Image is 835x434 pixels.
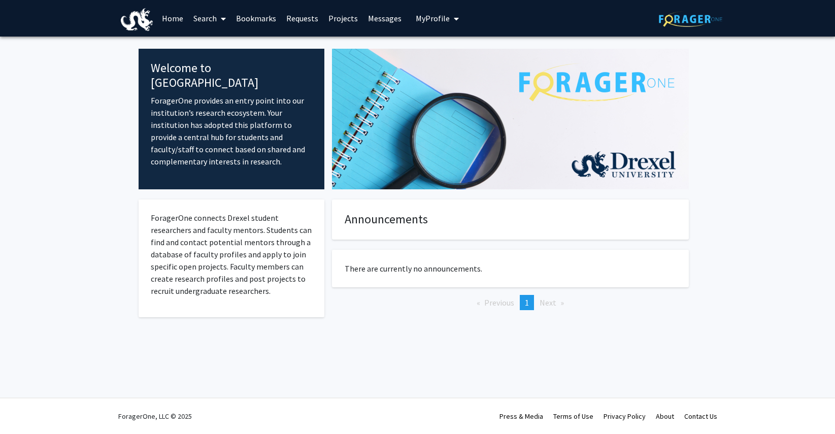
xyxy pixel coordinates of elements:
span: 1 [525,297,529,308]
span: Previous [484,297,514,308]
img: Cover Image [332,49,689,189]
p: ForagerOne connects Drexel student researchers and faculty mentors. Students can find and contact... [151,212,313,297]
iframe: Chat [8,388,43,426]
a: Press & Media [499,412,543,421]
h4: Announcements [345,212,676,227]
div: ForagerOne, LLC © 2025 [118,398,192,434]
a: About [656,412,674,421]
a: Search [188,1,231,36]
a: Home [157,1,188,36]
a: Bookmarks [231,1,281,36]
a: Requests [281,1,323,36]
span: My Profile [416,13,450,23]
a: Terms of Use [553,412,593,421]
ul: Pagination [332,295,689,310]
img: ForagerOne Logo [659,11,722,27]
a: Projects [323,1,363,36]
h4: Welcome to [GEOGRAPHIC_DATA] [151,61,313,90]
a: Messages [363,1,407,36]
p: There are currently no announcements. [345,262,676,275]
span: Next [540,297,556,308]
a: Contact Us [684,412,717,421]
p: ForagerOne provides an entry point into our institution’s research ecosystem. Your institution ha... [151,94,313,168]
img: Drexel University Logo [121,8,153,31]
a: Privacy Policy [604,412,646,421]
